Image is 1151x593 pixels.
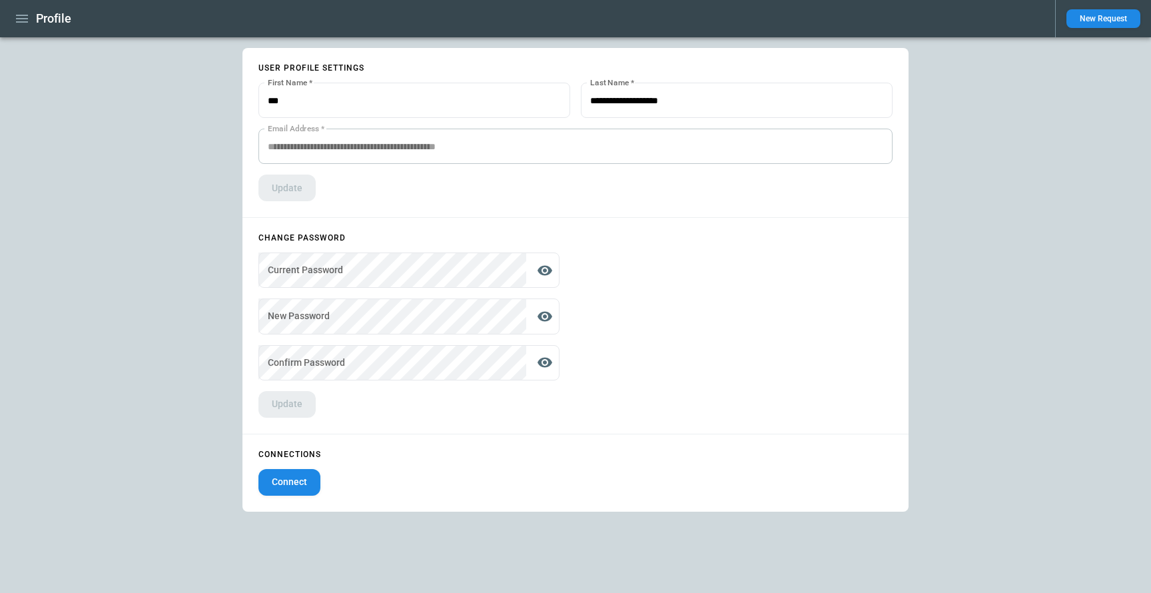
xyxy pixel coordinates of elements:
button: New Request [1066,9,1140,28]
label: Email Address [268,123,324,134]
button: display the password [532,257,558,284]
p: Connections [258,450,893,458]
label: Last Name [590,77,634,88]
button: Connect [258,469,320,496]
label: First Name [268,77,312,88]
button: display the password [532,349,558,376]
p: Change password [258,234,560,242]
p: User profile settings [258,64,893,72]
button: display the password [532,303,558,330]
h1: Profile [36,11,71,27]
div: This is the email address linked to your Aerios account. It's used for signing in and cannot be e... [258,129,893,164]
